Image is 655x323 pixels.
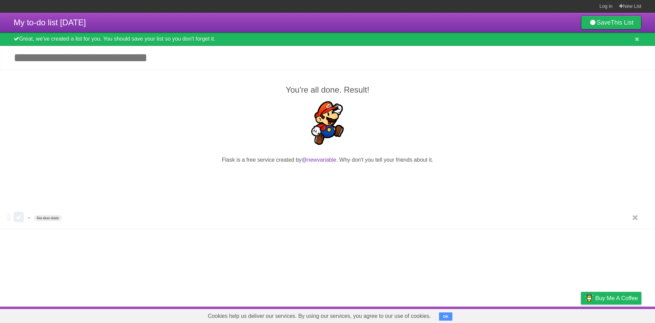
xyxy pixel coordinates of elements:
a: @newvariable [302,157,336,163]
span: No due date [34,215,62,221]
button: OK [439,312,452,321]
p: Flask is a free service created by . Why don't you tell your friends about it. [14,156,641,164]
img: Super Mario [306,101,349,145]
a: SaveThis List [581,16,641,29]
span: Buy me a coffee [595,292,638,304]
h2: You're all done. Result! [14,84,641,96]
b: This List [611,19,634,26]
a: Suggest a feature [598,308,641,321]
a: Privacy [572,308,590,321]
span: Cookies help us deliver our services. By using our services, you agree to our use of cookies. [201,309,438,323]
a: Buy me a coffee [581,292,641,305]
span: My to-do list [DATE] [14,18,86,27]
a: About [490,308,505,321]
span: - [28,213,32,222]
label: Done [14,212,24,222]
a: Terms [549,308,564,321]
iframe: X Post Button [315,173,340,182]
img: Buy me a coffee [584,292,594,304]
a: Developers [513,308,540,321]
